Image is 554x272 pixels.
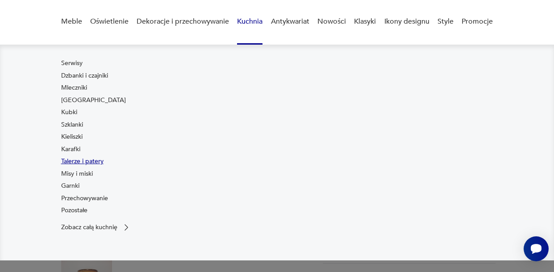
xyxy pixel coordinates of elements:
a: Zobacz całą kuchnię [61,223,131,232]
a: Dzbanki i czajniki [61,71,108,80]
img: b2f6bfe4a34d2e674d92badc23dc4074.jpg [282,59,493,232]
a: Ikony designu [384,4,429,39]
a: Dekoracje i przechowywanie [137,4,229,39]
a: Talerze i patery [61,157,104,166]
a: Kubki [61,108,77,117]
a: Mleczniki [61,83,87,92]
a: Kuchnia [237,4,262,39]
iframe: Smartsupp widget button [524,236,549,261]
a: Klasyki [354,4,376,39]
a: [GEOGRAPHIC_DATA] [61,96,126,105]
a: Pozostałe [61,206,87,215]
a: Meble [61,4,82,39]
a: Garnki [61,181,79,190]
a: Antykwariat [271,4,309,39]
a: Kieliszki [61,132,83,141]
a: Przechowywanie [61,194,108,203]
a: Oświetlenie [90,4,129,39]
a: Szklanki [61,120,83,129]
a: Misy i miski [61,169,93,178]
a: Nowości [317,4,346,39]
a: Promocje [462,4,493,39]
a: Serwisy [61,59,83,68]
p: Zobacz całą kuchnię [61,224,117,230]
a: Karafki [61,145,80,154]
a: Style [437,4,454,39]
